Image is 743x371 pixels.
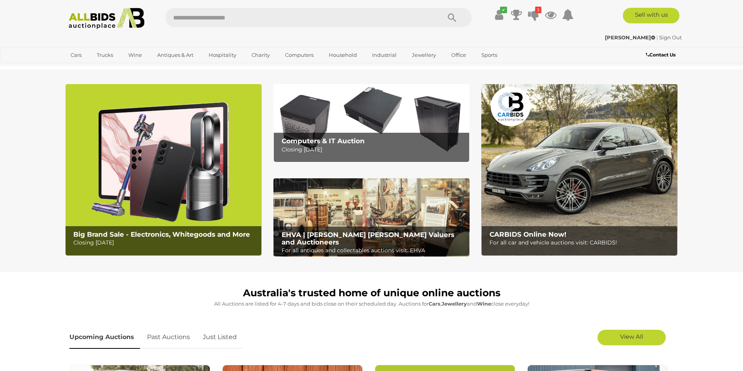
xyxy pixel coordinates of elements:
[500,7,507,13] i: ✔
[659,34,682,40] a: Sign Out
[433,8,472,27] button: Search
[605,34,656,40] a: [PERSON_NAME]
[197,326,243,349] a: Just Listed
[66,49,87,62] a: Cars
[489,230,566,238] b: CARBIDS Online Now!
[446,49,471,62] a: Office
[69,299,674,308] p: All Auctions are listed for 4-7 days and bids close on their scheduled day. Auctions for , and cl...
[66,84,262,256] a: Big Brand Sale - Electronics, Whitegoods and More Big Brand Sale - Electronics, Whitegoods and Mo...
[656,34,658,40] span: |
[69,288,674,299] h1: Australia's trusted home of unique online auctions
[535,7,541,13] i: 3
[528,8,539,22] a: 3
[620,333,643,340] span: View All
[605,34,655,40] strong: [PERSON_NAME]
[204,49,241,62] a: Hospitality
[123,49,147,62] a: Wine
[481,84,677,256] a: CARBIDS Online Now! CARBIDS Online Now! For all car and vehicle auctions visit: CARBIDS!
[646,51,677,59] a: Contact Us
[92,49,118,62] a: Trucks
[282,145,465,155] p: Closing [DATE]
[73,230,250,238] b: Big Brand Sale - Electronics, Whitegoods and More
[489,238,673,248] p: For all car and vehicle auctions visit: CARBIDS!
[598,330,666,345] a: View All
[273,178,470,257] a: EHVA | Evans Hastings Valuers and Auctioneers EHVA | [PERSON_NAME] [PERSON_NAME] Valuers and Auct...
[476,49,502,62] a: Sports
[280,49,319,62] a: Computers
[477,301,491,307] strong: Wine
[273,178,470,257] img: EHVA | Evans Hastings Valuers and Auctioneers
[282,246,465,255] p: For all antiques and collectables auctions visit: EHVA
[273,84,470,162] img: Computers & IT Auction
[282,231,454,246] b: EHVA | [PERSON_NAME] [PERSON_NAME] Valuers and Auctioneers
[481,84,677,256] img: CARBIDS Online Now!
[66,62,131,74] a: [GEOGRAPHIC_DATA]
[273,84,470,162] a: Computers & IT Auction Computers & IT Auction Closing [DATE]
[623,8,679,23] a: Sell with us
[246,49,275,62] a: Charity
[73,238,257,248] p: Closing [DATE]
[282,137,365,145] b: Computers & IT Auction
[429,301,440,307] strong: Cars
[64,8,149,29] img: Allbids.com.au
[152,49,199,62] a: Antiques & Art
[69,326,140,349] a: Upcoming Auctions
[442,301,467,307] strong: Jewellery
[141,326,196,349] a: Past Auctions
[324,49,362,62] a: Household
[646,52,676,58] b: Contact Us
[66,84,262,256] img: Big Brand Sale - Electronics, Whitegoods and More
[407,49,441,62] a: Jewellery
[367,49,402,62] a: Industrial
[493,8,505,22] a: ✔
